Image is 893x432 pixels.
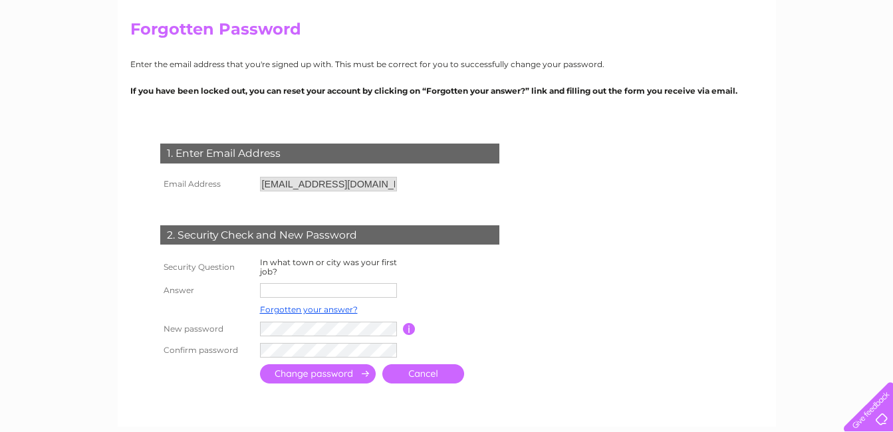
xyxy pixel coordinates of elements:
a: Energy [740,56,769,66]
th: Security Question [157,255,257,280]
th: New password [157,318,257,340]
input: Information [403,323,416,335]
p: Enter the email address that you're signed up with. This must be correct for you to successfully ... [130,58,763,70]
a: Telecoms [777,56,817,66]
a: 0333 014 3131 [642,7,734,23]
div: Clear Business is a trading name of Verastar Limited (registered in [GEOGRAPHIC_DATA] No. 3667643... [133,7,761,64]
th: Email Address [157,173,257,195]
th: Answer [157,280,257,301]
input: Submit [260,364,376,383]
th: Confirm password [157,340,257,361]
p: If you have been locked out, you can reset your account by clicking on “Forgotten your answer?” l... [130,84,763,97]
h2: Forgotten Password [130,20,763,45]
a: Cancel [382,364,464,383]
img: logo.png [31,35,99,75]
div: 2. Security Check and New Password [160,225,499,245]
label: In what town or city was your first job? [260,257,397,276]
a: Blog [825,56,844,66]
a: Contact [852,56,885,66]
a: Water [707,56,732,66]
a: Forgotten your answer? [260,304,358,314]
div: 1. Enter Email Address [160,144,499,163]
